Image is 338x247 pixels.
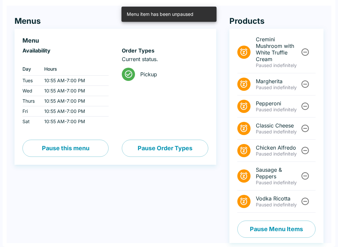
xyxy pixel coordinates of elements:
td: Fri [22,106,39,117]
button: Unpause [299,78,311,90]
h6: Availability [22,47,109,54]
div: Menu item has been unpaused [127,9,193,20]
button: Unpause [299,195,311,207]
span: Cremini Mushroom with White Truffle Cream [256,36,300,62]
td: 10:55 AM - 7:00 PM [39,96,109,106]
td: Sat [22,117,39,127]
p: Paused indefinitely [256,202,300,208]
button: Pause Menu Items [237,221,316,238]
span: Chicken Alfredo [256,144,300,151]
span: Sausage & Peppers [256,166,300,180]
td: Thurs [22,96,39,106]
span: Margherita [256,78,300,85]
td: Wed [22,86,39,96]
p: Paused indefinitely [256,85,300,90]
td: 10:55 AM - 7:00 PM [39,86,109,96]
p: Paused indefinitely [256,129,300,135]
button: Unpause [299,122,311,134]
p: Paused indefinitely [256,151,300,157]
td: 10:55 AM - 7:00 PM [39,106,109,117]
p: Paused indefinitely [256,180,300,186]
button: Unpause [299,100,311,112]
p: ‏ [22,56,109,62]
p: Paused indefinitely [256,107,300,113]
button: Unpause [299,144,311,157]
th: Hours [39,62,109,76]
span: Classic Cheese [256,122,300,129]
h4: Products [229,16,323,26]
h6: Order Types [122,47,208,54]
span: Vodka Ricotta [256,195,300,202]
button: Unpause [299,170,311,182]
p: Current status. [122,56,208,62]
td: Tues [22,76,39,86]
button: Pause Order Types [122,140,208,157]
span: Pickup [140,71,203,78]
td: 10:55 AM - 7:00 PM [39,76,109,86]
button: Unpause [299,46,311,58]
span: Pepperoni [256,100,300,107]
button: Pause this menu [22,140,109,157]
th: Day [22,62,39,76]
p: Paused indefinitely [256,62,300,68]
td: 10:55 AM - 7:00 PM [39,117,109,127]
h4: Menus [15,16,216,26]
